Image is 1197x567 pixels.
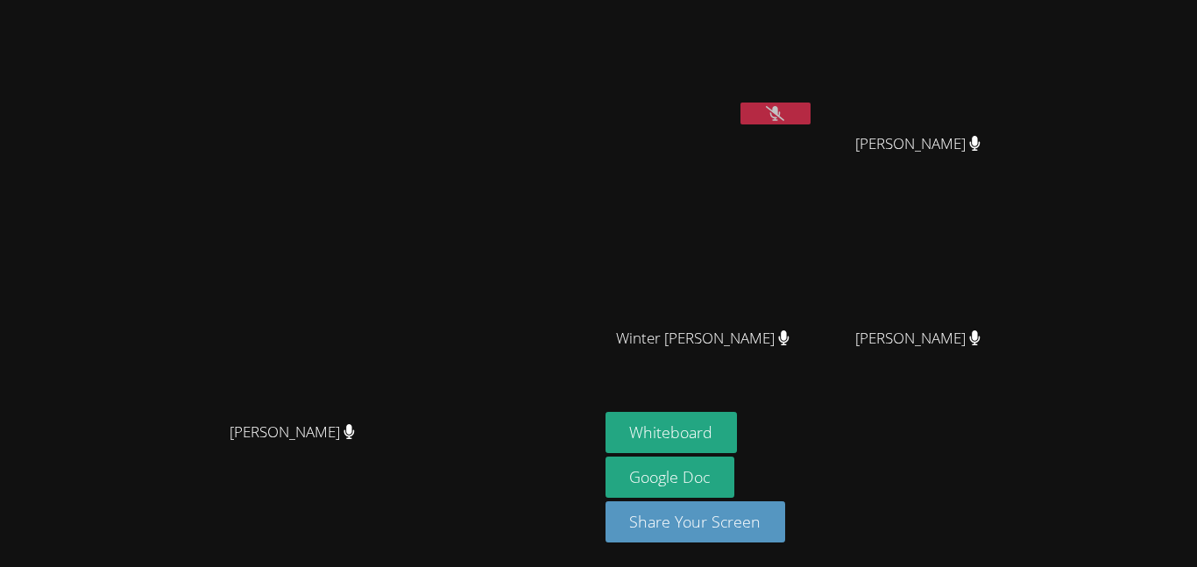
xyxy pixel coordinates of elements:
[230,420,355,445] span: [PERSON_NAME]
[855,326,981,351] span: [PERSON_NAME]
[606,412,738,453] button: Whiteboard
[606,501,786,542] button: Share Your Screen
[616,326,790,351] span: Winter [PERSON_NAME]
[606,457,735,498] a: Google Doc
[855,131,981,157] span: [PERSON_NAME]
